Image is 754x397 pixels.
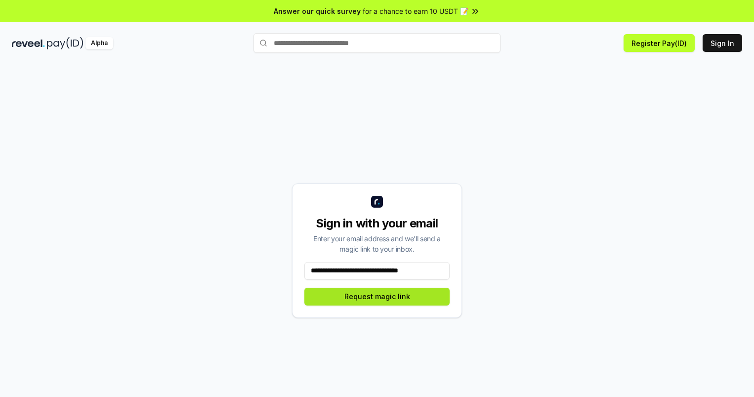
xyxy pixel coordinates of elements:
div: Enter your email address and we’ll send a magic link to your inbox. [304,233,450,254]
span: for a chance to earn 10 USDT 📝 [363,6,468,16]
img: pay_id [47,37,84,49]
span: Answer our quick survey [274,6,361,16]
button: Sign In [703,34,742,52]
div: Alpha [85,37,113,49]
div: Sign in with your email [304,216,450,231]
img: logo_small [371,196,383,208]
button: Register Pay(ID) [624,34,695,52]
img: reveel_dark [12,37,45,49]
button: Request magic link [304,288,450,306]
